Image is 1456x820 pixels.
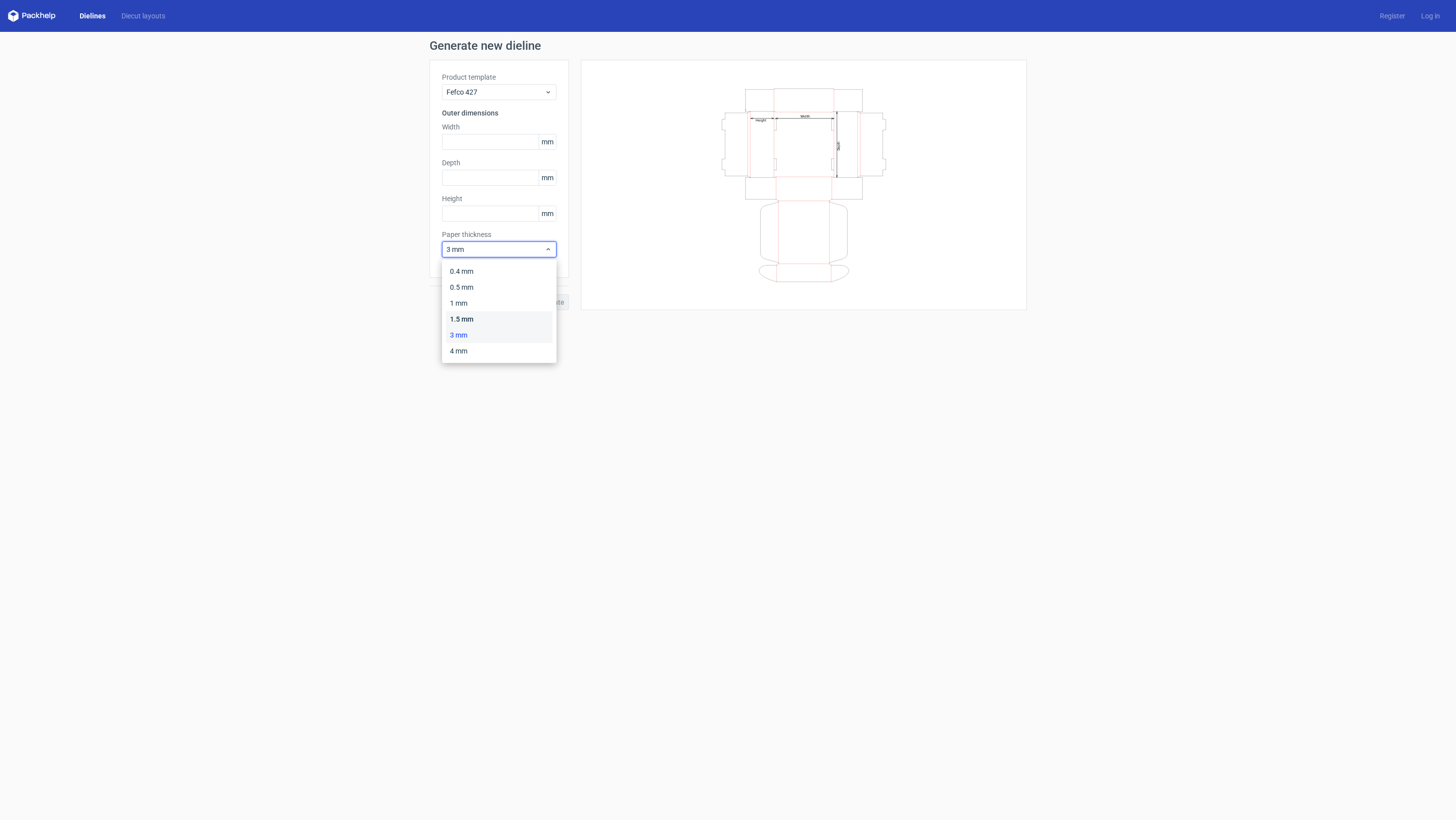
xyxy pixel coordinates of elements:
span: mm [539,206,556,221]
h1: Generate new dieline [430,40,1027,52]
label: Product template [442,72,557,82]
a: Register [1372,11,1413,21]
label: Paper thickness [442,230,557,239]
div: 3 mm [446,327,553,343]
label: Width [442,122,557,132]
div: 1.5 mm [446,311,553,327]
div: 0.4 mm [446,263,553,279]
a: Diecut layouts [113,11,173,21]
a: Log in [1413,11,1448,21]
span: Fefco 427 [447,87,545,97]
div: 1 mm [446,295,553,311]
text: Width [800,114,810,118]
h3: Outer dimensions [442,108,557,118]
span: mm [539,170,556,185]
label: Depth [442,158,557,168]
text: Depth [837,141,841,150]
a: Dielines [72,11,113,21]
span: mm [539,134,556,149]
label: Height [442,194,557,204]
div: 0.5 mm [446,279,553,295]
span: 3 mm [447,244,545,254]
text: Height [756,118,766,122]
div: 4 mm [446,343,553,359]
